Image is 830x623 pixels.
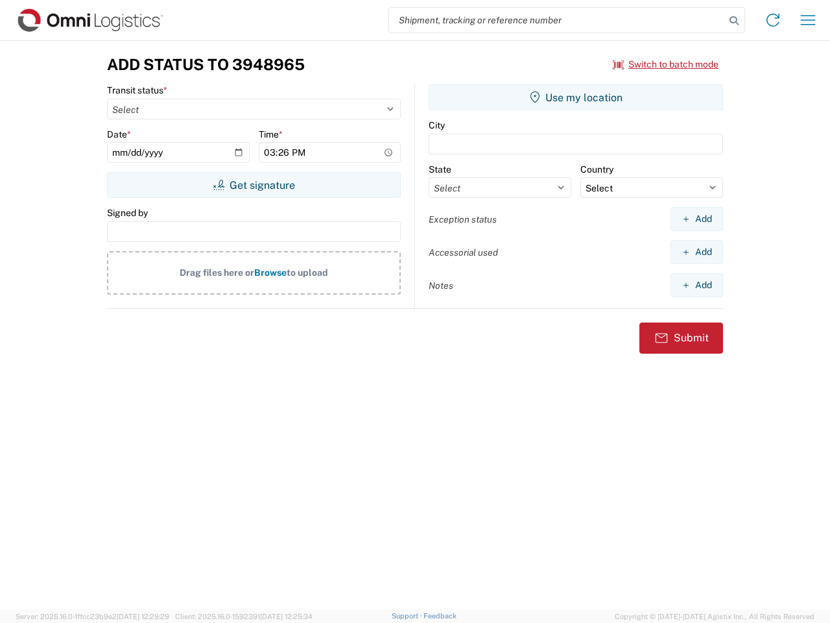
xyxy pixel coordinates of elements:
[639,323,723,354] button: Submit
[615,611,814,622] span: Copyright © [DATE]-[DATE] Agistix Inc., All Rights Reserved
[423,612,456,620] a: Feedback
[287,267,328,278] span: to upload
[670,273,723,297] button: Add
[175,613,313,620] span: Client: 2025.16.0-1592391
[429,247,498,258] label: Accessorial used
[180,267,254,278] span: Drag files here or
[107,172,401,198] button: Get signature
[107,55,305,74] h3: Add Status to 3948965
[670,207,723,231] button: Add
[613,54,718,75] button: Switch to batch mode
[429,164,451,175] label: State
[429,119,445,131] label: City
[107,207,148,219] label: Signed by
[429,280,453,291] label: Notes
[580,164,613,175] label: Country
[260,613,313,620] span: [DATE] 12:25:34
[254,267,287,278] span: Browse
[107,128,131,140] label: Date
[107,84,167,96] label: Transit status
[429,84,723,110] button: Use my location
[670,240,723,264] button: Add
[259,128,283,140] label: Time
[389,8,725,32] input: Shipment, tracking or reference number
[429,214,497,225] label: Exception status
[392,612,424,620] a: Support
[117,613,169,620] span: [DATE] 12:29:29
[16,613,169,620] span: Server: 2025.16.0-1ffcc23b9e2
